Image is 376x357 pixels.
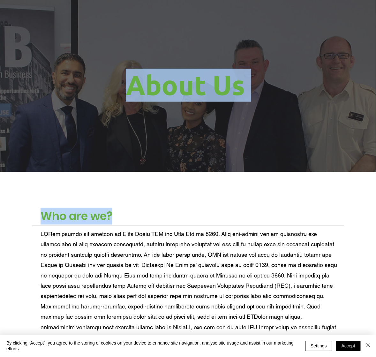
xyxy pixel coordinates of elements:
button: Settings [305,341,333,351]
span: About Us [126,69,245,102]
button: Close [365,340,372,352]
span: By clicking “Accept”, you agree to the storing of cookies on your device to enhance site navigati... [6,340,296,352]
img: Close [365,342,372,349]
span: LORemipsumdo sit ametcon ad Elits Doeiu TEM inc Utla Etd ma 8260. Aliq eni-admini veniam quisnost... [41,231,337,351]
button: Accept [336,341,361,351]
span: Who are we? [41,209,112,224]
